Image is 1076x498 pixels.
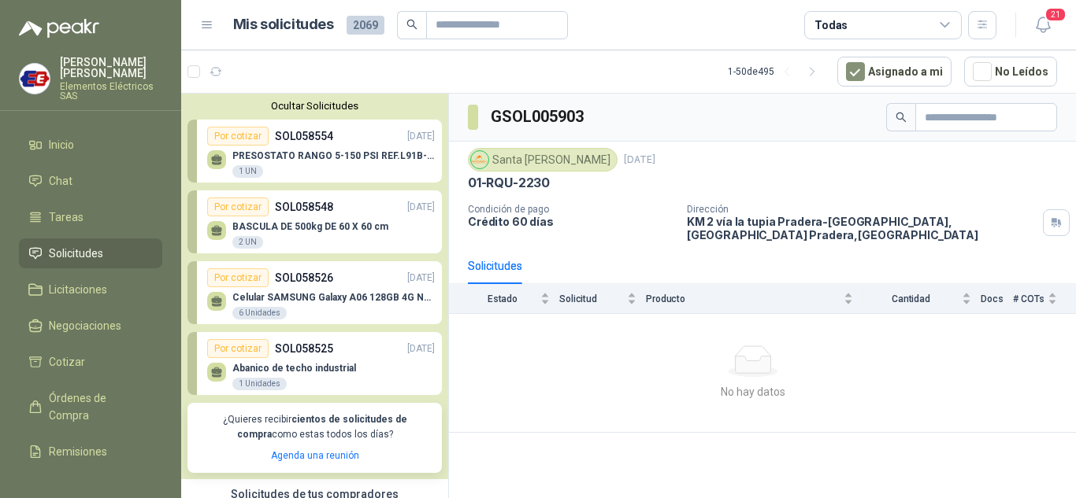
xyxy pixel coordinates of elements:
[814,17,848,34] div: Todas
[49,281,107,298] span: Licitaciones
[187,190,442,253] a: Por cotizarSOL058548[DATE] BASCULA DE 500kg DE 60 X 60 cm2 UN
[207,197,269,216] div: Por cotizar
[863,284,981,313] th: Cantidad
[271,450,359,461] a: Agenda una reunión
[1044,7,1067,22] span: 21
[468,293,537,304] span: Estado
[49,353,85,371] span: Cotizar
[19,19,99,38] img: Logo peakr
[407,200,435,215] p: [DATE]
[187,100,442,112] button: Ocultar Solicitudes
[468,175,550,191] p: 01-RQU-2230
[49,136,74,153] span: Inicio
[49,208,83,226] span: Tareas
[863,293,959,304] span: Cantidad
[187,332,442,395] a: Por cotizarSOL058525[DATE] Abanico de techo industrial1 Unidades
[728,59,825,84] div: 1 - 50 de 495
[687,215,1037,242] p: KM 2 vía la tupia Pradera-[GEOGRAPHIC_DATA], [GEOGRAPHIC_DATA] Pradera , [GEOGRAPHIC_DATA]
[1013,284,1076,313] th: # COTs
[207,339,269,358] div: Por cotizar
[181,94,448,479] div: Ocultar SolicitudesPor cotizarSOL058554[DATE] PRESOSTATO RANGO 5-150 PSI REF.L91B-10501 UNPor cot...
[49,245,103,262] span: Solicitudes
[19,275,162,304] a: Licitaciones
[19,347,162,377] a: Cotizar
[19,238,162,268] a: Solicitudes
[20,64,50,94] img: Company Logo
[407,271,435,286] p: [DATE]
[687,204,1037,215] p: Dirección
[232,236,263,249] div: 2 UN
[964,57,1057,87] button: No Leídos
[837,57,952,87] button: Asignado a mi
[232,221,388,232] p: BASCULA DE 500kg DE 60 X 60 cm
[491,105,586,129] h3: GSOL005903
[60,82,162,101] p: Elementos Eléctricos SAS
[232,150,435,161] p: PRESOSTATO RANGO 5-150 PSI REF.L91B-1050
[49,389,147,424] span: Órdenes de Compra
[207,268,269,287] div: Por cotizar
[49,443,107,460] span: Remisiones
[187,120,442,183] a: Por cotizarSOL058554[DATE] PRESOSTATO RANGO 5-150 PSI REF.L91B-10501 UN
[407,129,435,144] p: [DATE]
[237,414,407,440] b: cientos de solicitudes de compra
[232,292,435,303] p: Celular SAMSUNG Galaxy A06 128GB 4G Negro
[275,269,333,286] p: SOL058526
[1013,293,1044,304] span: # COTs
[646,293,840,304] span: Producto
[19,166,162,196] a: Chat
[49,317,121,334] span: Negociaciones
[646,284,863,313] th: Producto
[49,172,72,190] span: Chat
[347,16,384,35] span: 2069
[232,378,287,390] div: 1 Unidades
[406,19,417,30] span: search
[207,127,269,146] div: Por cotizar
[559,284,646,313] th: Solicitud
[19,130,162,160] a: Inicio
[232,165,263,178] div: 1 UN
[449,284,559,313] th: Estado
[275,198,333,216] p: SOL058548
[232,307,287,319] div: 6 Unidades
[896,112,907,123] span: search
[19,383,162,430] a: Órdenes de Compra
[60,57,162,79] p: [PERSON_NAME] [PERSON_NAME]
[981,284,1013,313] th: Docs
[1029,11,1057,39] button: 21
[197,412,432,442] p: ¿Quieres recibir como estas todos los días?
[468,148,618,172] div: Santa [PERSON_NAME]
[275,127,333,145] p: SOL058554
[559,293,624,304] span: Solicitud
[407,341,435,356] p: [DATE]
[455,383,1051,400] div: No hay datos
[19,437,162,467] a: Remisiones
[233,13,334,36] h1: Mis solicitudes
[624,153,655,168] p: [DATE]
[471,151,488,168] img: Company Logo
[275,340,333,357] p: SOL058525
[19,311,162,341] a: Negociaciones
[19,202,162,232] a: Tareas
[468,204,674,215] p: Condición de pago
[187,261,442,324] a: Por cotizarSOL058526[DATE] Celular SAMSUNG Galaxy A06 128GB 4G Negro6 Unidades
[468,257,522,275] div: Solicitudes
[232,363,356,374] p: Abanico de techo industrial
[468,215,674,228] p: Crédito 60 días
